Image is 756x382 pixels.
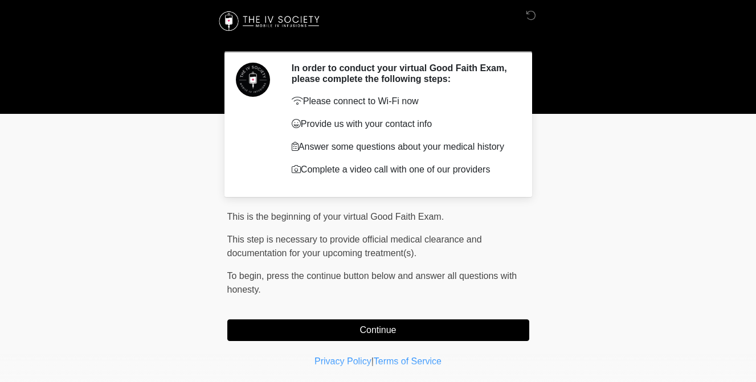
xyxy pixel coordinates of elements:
[292,163,512,176] p: Complete a video call with one of our providers
[216,9,325,34] img: The IV Society Logo
[227,319,529,341] button: Continue
[227,212,444,221] span: This is the beginning of your virtual Good Faith Exam.
[292,95,512,108] p: Please connect to Wi-Fi now
[236,63,270,97] img: Agent Avatar
[371,356,374,366] a: |
[314,356,371,366] a: Privacy Policy
[227,271,517,294] span: To begin, ﻿﻿﻿﻿﻿﻿﻿press the continue button below and answer all questions with honesty.
[227,235,482,258] span: This step is necessary to provide official medical clearance and documentation for your upcoming ...
[374,356,442,366] a: Terms of Service
[292,117,512,131] p: Provide us with your contact info
[292,63,512,84] h2: In order to conduct your virtual Good Faith Exam, please complete the following steps:
[292,140,512,154] p: Answer some questions about your medical history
